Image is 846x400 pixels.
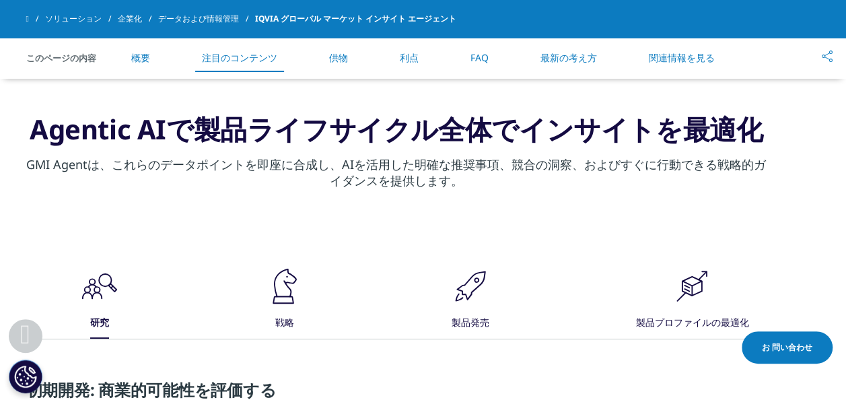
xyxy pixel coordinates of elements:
[400,51,419,64] a: 利点
[90,309,109,339] div: 研究
[26,156,767,199] p: GMI Agentは、これらのデータポイントを即座に合成し、AIを活用した明確な推奨事項、競合の洞察、およびすぐに行動できる戦略的ガイダンスを提供します。
[26,51,100,65] span: このページの内容
[45,7,118,31] a: ソリューション
[470,51,489,64] a: FAQ
[77,266,120,339] button: 研究
[762,341,812,354] span: お 問い合わせ
[275,309,294,339] div: 戦略
[742,331,833,364] a: お 問い合わせ
[649,51,715,64] a: 関連情報を見る
[633,266,748,339] button: 製品プロファイルの最適化
[262,266,305,339] button: 戦略
[635,309,748,339] div: 製品プロファイルの最適化
[9,360,42,393] button: Cookie設定
[131,51,150,64] a: 概要
[329,51,348,64] a: 供物
[118,7,158,31] a: 企業化
[452,309,489,339] div: 製品発売
[158,7,255,31] a: データおよび情報管理
[255,7,456,31] span: IQVIA グローバル マーケット インサイト エージェント
[448,266,491,339] button: 製品発売
[540,51,597,64] a: 最新の考え方
[26,112,767,156] h3: Agentic AIで製品ライフサイクル全体でインサイトを最適化
[202,51,277,64] a: 注目のコンテンツ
